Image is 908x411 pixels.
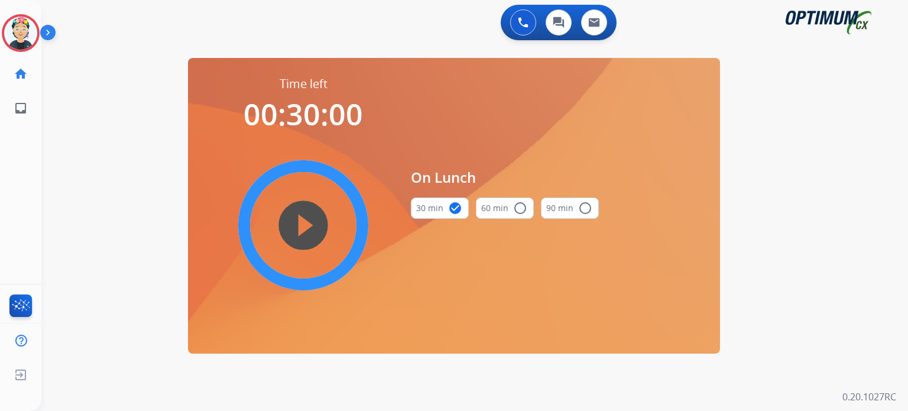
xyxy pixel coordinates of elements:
[578,201,592,215] mat-icon: radio_button_unchecked
[244,94,363,134] span: 00:30:00
[280,76,327,92] span: Time left
[541,198,599,219] button: 90 min
[4,17,37,50] img: avatar
[476,198,534,219] button: 60 min
[448,201,462,215] mat-icon: check_circle
[513,201,527,215] mat-icon: radio_button_unchecked
[14,67,28,81] mat-icon: home
[296,218,310,232] mat-icon: play_circle_filled
[411,198,469,219] button: 30 min
[14,101,28,115] mat-icon: inbox
[842,390,896,404] p: 0.20.1027RC
[411,167,599,188] span: On Lunch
